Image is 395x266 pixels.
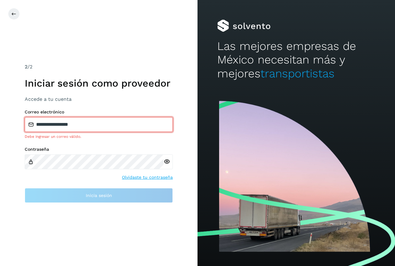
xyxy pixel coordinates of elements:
[217,39,375,80] h2: Las mejores empresas de México necesitan más y mejores
[25,64,27,70] span: 2
[260,67,335,80] span: transportistas
[25,96,173,102] h3: Accede a tu cuenta
[25,109,173,115] label: Correo electrónico
[25,147,173,152] label: Contraseña
[122,174,173,181] a: Olvidaste tu contraseña
[86,193,112,198] span: Inicia sesión
[25,77,173,89] h1: Iniciar sesión como proveedor
[25,188,173,203] button: Inicia sesión
[25,63,173,71] div: /2
[25,134,173,139] div: Debe ingresar un correo válido.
